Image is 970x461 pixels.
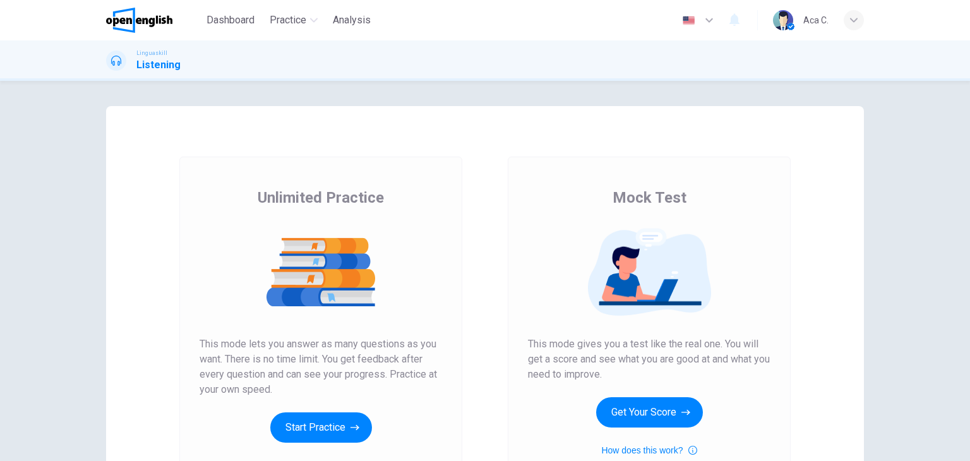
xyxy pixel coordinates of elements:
[328,9,376,32] button: Analysis
[596,397,703,428] button: Get Your Score
[265,9,323,32] button: Practice
[270,13,306,28] span: Practice
[613,188,686,208] span: Mock Test
[201,9,260,32] button: Dashboard
[136,49,167,57] span: Linguaskill
[601,443,697,458] button: How does this work?
[773,10,793,30] img: Profile picture
[207,13,254,28] span: Dashboard
[803,13,829,28] div: Aca C.
[528,337,770,382] span: This mode gives you a test like the real one. You will get a score and see what you are good at a...
[270,412,372,443] button: Start Practice
[106,8,172,33] img: OpenEnglish logo
[258,188,384,208] span: Unlimited Practice
[106,8,201,33] a: OpenEnglish logo
[200,337,442,397] span: This mode lets you answer as many questions as you want. There is no time limit. You get feedback...
[333,13,371,28] span: Analysis
[681,16,697,25] img: en
[136,57,181,73] h1: Listening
